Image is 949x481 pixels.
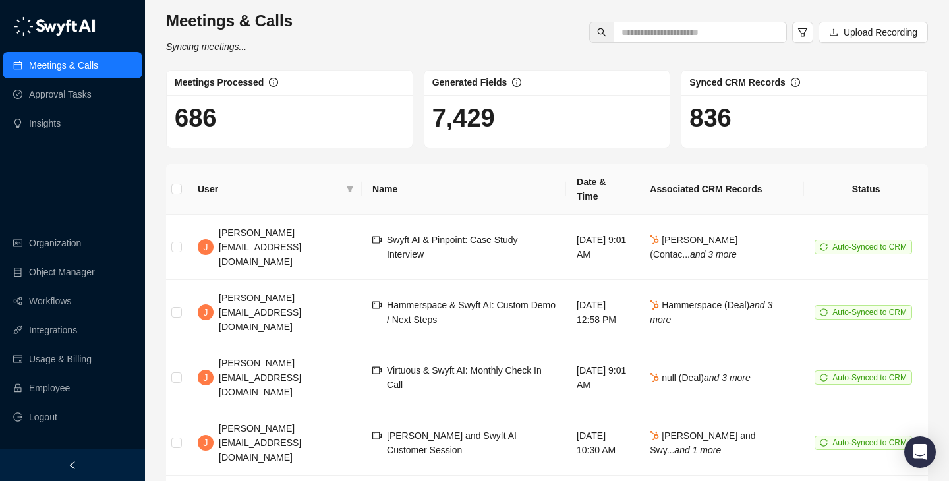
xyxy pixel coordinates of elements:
span: Hammerspace & Swyft AI: Custom Demo / Next Steps [387,300,556,325]
span: Auto-Synced to CRM [832,308,907,317]
th: Name [362,164,566,215]
span: info-circle [512,78,521,87]
td: [DATE] 9:01 AM [566,345,639,410]
div: Open Intercom Messenger [904,436,936,468]
span: null (Deal) [650,372,751,383]
span: J [204,370,208,385]
span: Synced CRM Records [689,77,785,88]
a: Employee [29,375,70,401]
span: video-camera [372,366,382,375]
span: J [204,240,208,254]
span: filter [343,179,357,199]
span: filter [346,185,354,193]
span: video-camera [372,235,382,244]
span: Auto-Synced to CRM [832,242,907,252]
span: [PERSON_NAME][EMAIL_ADDRESS][DOMAIN_NAME] [219,358,301,397]
span: [PERSON_NAME][EMAIL_ADDRESS][DOMAIN_NAME] [219,293,301,332]
span: [PERSON_NAME][EMAIL_ADDRESS][DOMAIN_NAME] [219,227,301,267]
span: Upload Recording [844,25,917,40]
a: Organization [29,230,81,256]
span: sync [820,439,828,447]
span: Logout [29,404,57,430]
h3: Meetings & Calls [166,11,293,32]
a: Object Manager [29,259,95,285]
span: J [204,305,208,320]
span: sync [820,243,828,251]
span: info-circle [791,78,800,87]
i: and 3 more [704,372,751,383]
th: Associated CRM Records [639,164,804,215]
span: upload [829,28,838,37]
a: Insights [29,110,61,136]
i: and 3 more [690,249,737,260]
span: video-camera [372,300,382,310]
th: Date & Time [566,164,639,215]
a: Workflows [29,288,71,314]
span: video-camera [372,431,382,440]
span: [PERSON_NAME] (Contac... [650,235,737,260]
th: Status [804,164,928,215]
span: sync [820,308,828,316]
td: [DATE] 10:30 AM [566,410,639,476]
i: Syncing meetings... [166,42,246,52]
td: [DATE] 9:01 AM [566,215,639,280]
span: Auto-Synced to CRM [832,373,907,382]
a: Integrations [29,317,77,343]
span: Hammerspace (Deal) [650,300,772,325]
span: info-circle [269,78,278,87]
span: left [68,461,77,470]
span: logout [13,412,22,422]
span: Generated Fields [432,77,507,88]
h1: 686 [175,103,405,133]
span: Auto-Synced to CRM [832,438,907,447]
i: and 3 more [650,300,772,325]
i: and 1 more [674,445,721,455]
h1: 836 [689,103,919,133]
h1: 7,429 [432,103,662,133]
span: sync [820,374,828,382]
span: Swyft AI & Pinpoint: Case Study Interview [387,235,517,260]
a: Meetings & Calls [29,52,98,78]
a: Usage & Billing [29,346,92,372]
span: Virtuous & Swyft AI: Monthly Check In Call [387,365,542,390]
span: J [204,436,208,450]
span: filter [797,27,808,38]
a: Approval Tasks [29,81,92,107]
span: [PERSON_NAME] and Swy... [650,430,755,455]
span: Meetings Processed [175,77,264,88]
button: Upload Recording [819,22,928,43]
td: [DATE] 12:58 PM [566,280,639,345]
img: logo-05li4sbe.png [13,16,96,36]
span: search [597,28,606,37]
span: User [198,182,341,196]
span: [PERSON_NAME][EMAIL_ADDRESS][DOMAIN_NAME] [219,423,301,463]
span: [PERSON_NAME] and Swyft AI Customer Session [387,430,517,455]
